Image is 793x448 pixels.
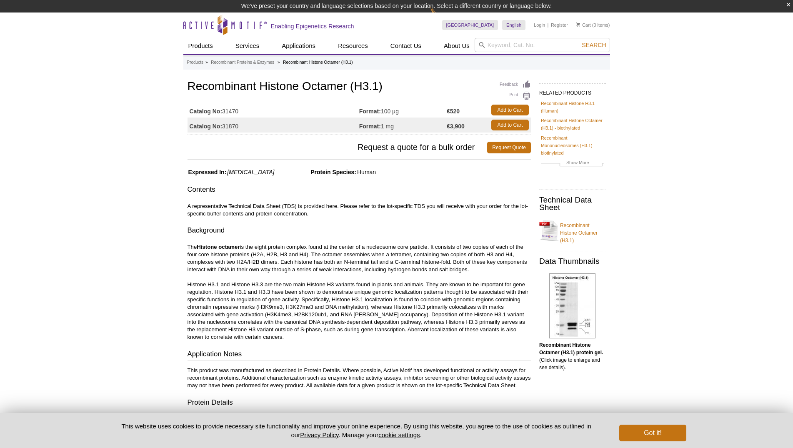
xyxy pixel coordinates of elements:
i: [MEDICAL_DATA] [227,169,274,175]
strong: €520 [447,108,460,115]
p: A representative Technical Data Sheet (TDS) is provided here. Please refer to the lot-specific TD... [188,203,531,218]
li: | [548,20,549,30]
h2: Data Thumbnails [539,258,606,265]
a: Privacy Policy [300,431,338,438]
a: Register [551,22,568,28]
a: Feedback [500,80,531,89]
a: Contact Us [385,38,426,54]
button: Got it! [619,425,686,441]
img: Recombinant Histone Octamer (H3.1) protein gel. [549,273,595,338]
span: Search [582,42,606,48]
a: English [502,20,525,30]
h2: RELATED PRODUCTS [539,83,606,98]
span: Protein Species: [276,169,356,175]
td: 100 µg [359,103,447,118]
li: Recombinant Histone Octamer (H3.1) [283,60,353,65]
h3: Background [188,225,531,237]
img: Your Cart [576,23,580,27]
a: Applications [277,38,320,54]
h2: Enabling Epigenetics Research [271,23,354,30]
h2: Technical Data Sheet [539,196,606,211]
span: Request a quote for a bulk order [188,142,488,153]
td: 1 mg [359,118,447,133]
a: Recombinant Histone Octamer (H3.1) - biotinylated [541,117,604,132]
td: 31870 [188,118,359,133]
p: This website uses cookies to provide necessary site functionality and improve your online experie... [107,422,606,439]
a: Recombinant Mononucleosomes (H3.1) - biotinylated [541,134,604,157]
a: [GEOGRAPHIC_DATA] [442,20,498,30]
input: Keyword, Cat. No. [475,38,610,52]
p: (Click image to enlarge and see details). [539,341,606,371]
strong: Catalog No: [190,108,223,115]
td: 31470 [188,103,359,118]
a: Add to Cart [491,105,529,115]
a: Print [500,91,531,100]
h3: Contents [188,185,531,196]
li: (0 items) [576,20,610,30]
h3: Protein Details [188,398,531,409]
a: Recombinant Proteins & Enzymes [211,59,274,66]
img: Change Here [430,6,452,26]
span: Expressed In: [188,169,227,175]
span: Human [356,169,376,175]
a: Resources [333,38,373,54]
li: » [278,60,280,65]
h1: Recombinant Histone Octamer (H3.1) [188,80,531,94]
a: Products [183,38,218,54]
p: This product was manufactured as described in Protein Details. Where possible, Active Motif has d... [188,367,531,389]
strong: Format: [359,108,381,115]
b: Recombinant Histone Octamer (H3.1) protein gel. [539,342,603,355]
a: Request Quote [487,142,531,153]
strong: Format: [359,123,381,130]
a: Show More [541,159,604,168]
h3: Application Notes [188,349,531,361]
a: Services [230,38,265,54]
a: Cart [576,22,591,28]
a: Add to Cart [491,120,529,130]
strong: Histone octamer [197,244,240,250]
li: » [205,60,208,65]
a: About Us [439,38,475,54]
a: Recombinant Histone Octamer (H3.1) [539,217,606,244]
strong: Catalog No: [190,123,223,130]
a: Products [187,59,203,66]
a: Login [534,22,545,28]
button: Search [579,41,608,49]
button: cookie settings [378,431,420,438]
p: The is the eight protein complex found at the center of a nucleosome core particle. It consists o... [188,243,531,341]
a: Recombinant Histone H3.1 (Human) [541,100,604,115]
strong: €3,900 [447,123,465,130]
